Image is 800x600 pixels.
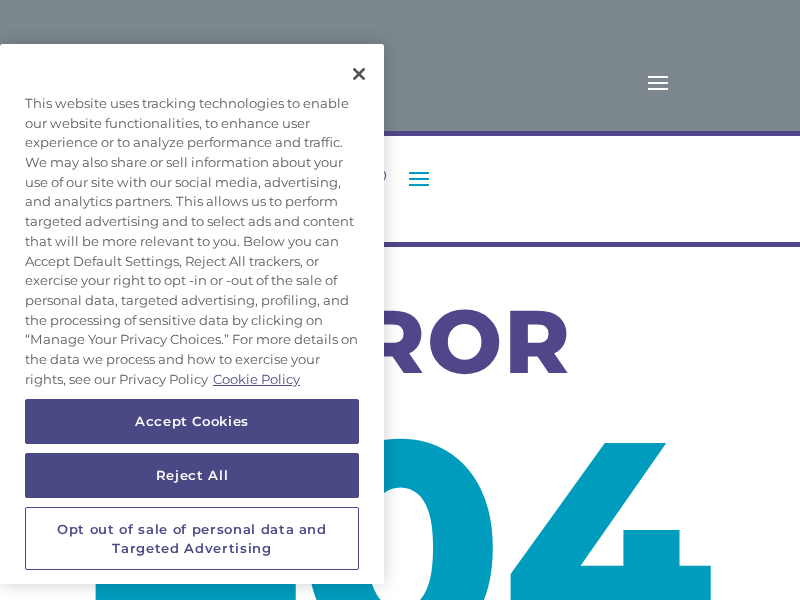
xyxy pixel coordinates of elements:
[25,507,359,570] button: Opt out of sale of personal data and Targeted Advertising
[337,52,381,96] button: Close
[25,453,359,497] button: Reject All
[25,399,359,443] button: Accept Cookies
[213,371,300,387] a: More information about your privacy, opens in a new tab
[80,297,720,396] h3: ERROR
